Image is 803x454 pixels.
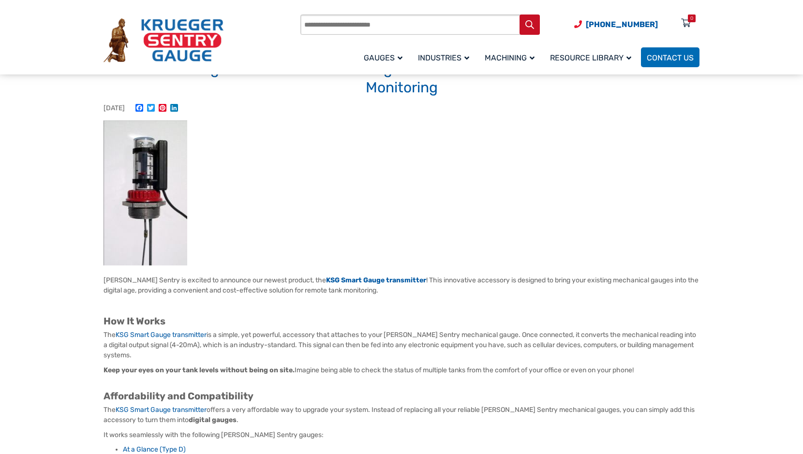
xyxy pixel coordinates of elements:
b: digital gauges [189,416,237,424]
p: [PERSON_NAME] Sentry is excited to announce our newest product, the [104,275,699,295]
b: Affordability and Compatibility [104,390,253,402]
span: Gauges [364,53,402,62]
a: At a Glance (Type D) [123,445,186,454]
a: KSG Smart Gauge transmitter [116,331,207,339]
span: Machining [485,53,535,62]
div: 0 [690,15,693,22]
span: Contact Us [647,53,694,62]
span: It works seamlessly with the following [PERSON_NAME] Sentry gauges: [104,431,324,439]
h1: Introducing the New KSG Smart Gauge Transmitter: Go Remote with Your Tank Monitoring [104,60,699,97]
a: Phone Number (920) 434-8860 [574,18,658,30]
a: LinkedIn [168,104,180,113]
a: Gauges [358,46,412,69]
a: Machining [479,46,544,69]
a: Industries [412,46,479,69]
span: [PHONE_NUMBER] [586,20,658,29]
span: . [237,416,238,424]
b: How It Works [104,315,165,327]
a: Facebook [134,104,145,113]
p: Imagine being able to check the status of multiple tanks from the comfort of your office or even ... [104,365,699,385]
a: Resource Library [544,46,641,69]
p: The is a simple, yet powerful, accessory that attaches to your [PERSON_NAME] Sentry mechanical ga... [104,330,699,360]
a: Contact Us [641,47,699,67]
b: Keep your eyes on your tank levels without being on site. [104,366,295,374]
a: Twitter [145,104,157,113]
span: Industries [418,53,469,62]
span: The offers a very affordable way to upgrade your system. Instead of replacing all your reliable [... [104,406,695,424]
span: [DATE] [104,104,125,112]
span: Resource Library [550,53,631,62]
a: KSG Smart Gauge transmitter [326,276,426,284]
a: KSG Smart Gauge transmitter [116,406,207,414]
img: Introducing the New KSG Smart Gauge Transmitter: Go Remote with Your Tank Monitoring [104,120,187,265]
img: Krueger Sentry Gauge [104,18,223,63]
a: Pinterest [157,104,168,113]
